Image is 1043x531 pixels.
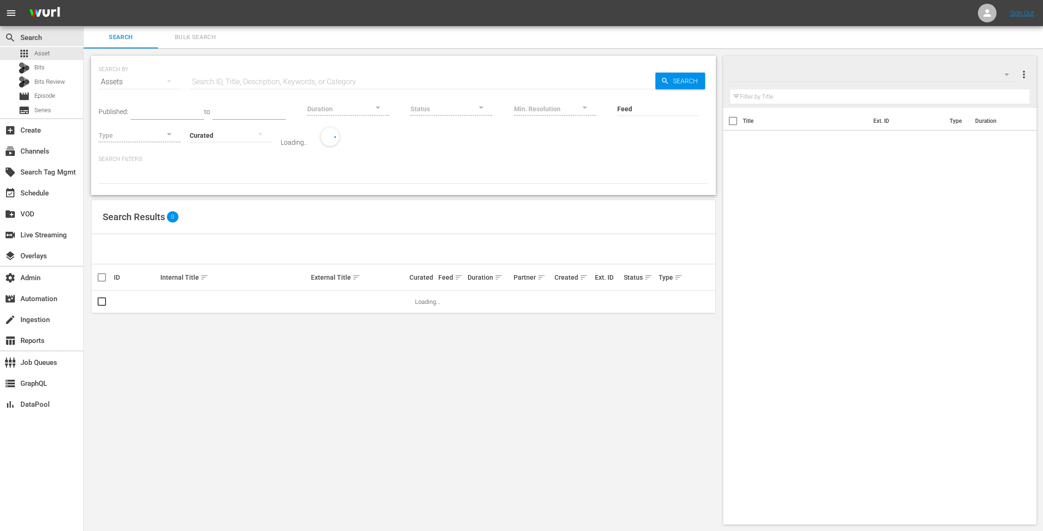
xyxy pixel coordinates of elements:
div: Loading.. [281,139,307,146]
span: Create [5,125,16,136]
th: Title [743,108,868,134]
span: Bulk Search [164,32,227,43]
span: Search Tag Mgmt [5,167,16,178]
p: Search Filters: [99,155,708,163]
div: External Title [311,272,407,283]
span: Search Results [103,211,165,222]
div: Created [555,272,592,283]
span: sort [352,273,361,282]
th: Duration [970,108,1025,134]
span: Bits [34,63,45,72]
th: Ext. ID [868,108,944,134]
span: Search [669,73,705,89]
div: Assets [99,69,180,95]
span: sort [495,273,503,282]
span: Reports [5,335,16,346]
span: Search [89,32,152,43]
span: Bits Review [34,77,65,87]
span: Asset [19,48,30,59]
div: Duration [468,272,511,283]
span: sort [200,273,209,282]
div: Feed [438,272,464,283]
span: sort [580,273,588,282]
div: Bits [19,62,30,74]
div: Partner [514,272,551,283]
span: Channels [5,146,16,157]
span: Published: [99,108,128,115]
span: Live Streaming [5,229,16,241]
span: sort [537,273,546,282]
div: Type [659,272,679,283]
th: Type [944,108,970,134]
span: Asset [34,49,50,58]
span: Job Queues [5,357,16,368]
div: Status [624,272,656,283]
span: Schedule [5,188,16,199]
span: to [204,108,210,115]
div: Bits Review [19,76,30,87]
span: Overlays [5,250,16,262]
img: ans4CAIJ8jUAAAAAAAAAAAAAAAAAAAAAAAAgQb4GAAAAAAAAAAAAAAAAAAAAAAAAJMjXAAAAAAAAAAAAAAAAAAAAAAAAgAT5G... [22,2,67,24]
span: Episode [34,91,55,101]
span: GraphQL [5,378,16,389]
span: menu [6,7,17,19]
div: ID [114,274,158,281]
span: 0 [167,211,178,222]
span: Automation [5,293,16,304]
span: sort [644,273,653,282]
span: Series [34,106,51,115]
span: more_vert [1018,69,1030,80]
div: Internal Title [160,272,308,283]
span: Series [19,105,30,116]
span: Admin [5,272,16,283]
span: Search [5,32,16,43]
span: Ingestion [5,314,16,325]
span: VOD [5,208,16,220]
span: Loading... [415,298,440,305]
span: DataPool [5,399,16,410]
span: sort [455,273,463,282]
span: sort [674,273,683,282]
span: Episode [19,91,30,102]
div: Ext. ID [595,274,621,281]
button: more_vert [1018,63,1030,86]
a: Sign Out [1010,9,1034,17]
div: Curated [409,274,436,281]
button: Search [655,73,705,89]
